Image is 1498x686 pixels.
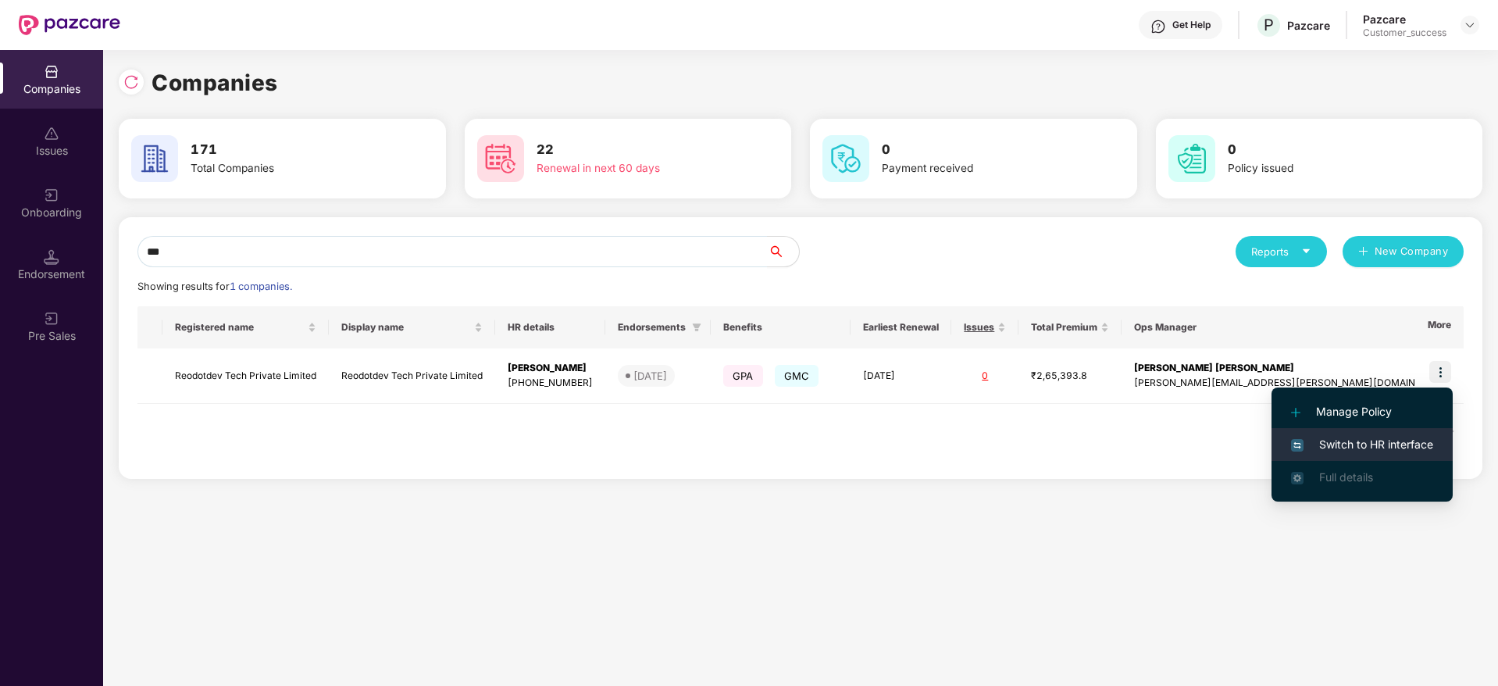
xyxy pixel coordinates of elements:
td: Reodotdev Tech Private Limited [162,348,329,404]
div: Customer_success [1363,27,1446,39]
div: [PERSON_NAME] [508,361,593,376]
span: filter [692,323,701,332]
div: Total Companies [191,160,387,177]
h3: 0 [882,140,1079,160]
img: svg+xml;base64,PHN2ZyB3aWR0aD0iMjAiIGhlaWdodD0iMjAiIHZpZXdCb3g9IjAgMCAyMCAyMCIgZmlsbD0ibm9uZSIgeG... [44,188,59,203]
img: New Pazcare Logo [19,15,120,35]
div: Policy issued [1228,160,1425,177]
div: [PERSON_NAME] [PERSON_NAME] [1134,361,1450,376]
img: svg+xml;base64,PHN2ZyBpZD0iUmVsb2FkLTMyeDMyIiB4bWxucz0iaHR0cDovL3d3dy53My5vcmcvMjAwMC9zdmciIHdpZH... [123,74,139,90]
img: svg+xml;base64,PHN2ZyB4bWxucz0iaHR0cDovL3d3dy53My5vcmcvMjAwMC9zdmciIHdpZHRoPSI2MCIgaGVpZ2h0PSI2MC... [477,135,524,182]
th: Display name [329,306,495,348]
th: More [1415,306,1464,348]
h1: Companies [152,66,278,100]
span: Showing results for [137,280,292,292]
span: caret-down [1301,246,1311,256]
div: ₹2,65,393.8 [1031,369,1109,384]
div: Renewal in next 60 days [537,160,733,177]
div: [PHONE_NUMBER] [508,376,593,391]
span: New Company [1375,244,1449,259]
th: HR details [495,306,605,348]
img: svg+xml;base64,PHN2ZyB4bWxucz0iaHR0cDovL3d3dy53My5vcmcvMjAwMC9zdmciIHdpZHRoPSIxNiIgaGVpZ2h0PSIxNi... [1291,439,1304,452]
img: svg+xml;base64,PHN2ZyBpZD0iSXNzdWVzX2Rpc2FibGVkIiB4bWxucz0iaHR0cDovL3d3dy53My5vcmcvMjAwMC9zdmciIH... [44,126,59,141]
th: Total Premium [1018,306,1122,348]
div: 0 [964,369,1006,384]
h3: 22 [537,140,733,160]
span: Full details [1319,470,1373,484]
span: Ops Manager [1134,321,1438,334]
td: [DATE] [851,348,951,404]
button: plusNew Company [1343,236,1464,267]
img: svg+xml;base64,PHN2ZyBpZD0iRHJvcGRvd24tMzJ4MzIiIHhtbG5zPSJodHRwOi8vd3d3LnczLm9yZy8yMDAwL3N2ZyIgd2... [1464,19,1476,31]
img: svg+xml;base64,PHN2ZyB3aWR0aD0iMTQuNSIgaGVpZ2h0PSIxNC41IiB2aWV3Qm94PSIwIDAgMTYgMTYiIGZpbGw9Im5vbm... [44,249,59,265]
span: Registered name [175,321,305,334]
img: svg+xml;base64,PHN2ZyB3aWR0aD0iMjAiIGhlaWdodD0iMjAiIHZpZXdCb3g9IjAgMCAyMCAyMCIgZmlsbD0ibm9uZSIgeG... [44,311,59,327]
td: Reodotdev Tech Private Limited [329,348,495,404]
span: Manage Policy [1291,403,1433,420]
span: GPA [723,365,763,387]
th: Registered name [162,306,329,348]
button: search [767,236,800,267]
img: svg+xml;base64,PHN2ZyB4bWxucz0iaHR0cDovL3d3dy53My5vcmcvMjAwMC9zdmciIHdpZHRoPSIxNi4zNjMiIGhlaWdodD... [1291,472,1304,484]
h3: 171 [191,140,387,160]
span: 1 companies. [230,280,292,292]
span: Switch to HR interface [1291,436,1433,453]
img: svg+xml;base64,PHN2ZyB4bWxucz0iaHR0cDovL3d3dy53My5vcmcvMjAwMC9zdmciIHdpZHRoPSIxMi4yMDEiIGhlaWdodD... [1291,408,1300,417]
span: GMC [775,365,819,387]
span: Display name [341,321,471,334]
span: P [1264,16,1274,34]
img: icon [1429,361,1451,383]
div: Pazcare [1287,18,1330,33]
div: Get Help [1172,19,1211,31]
img: svg+xml;base64,PHN2ZyB4bWxucz0iaHR0cDovL3d3dy53My5vcmcvMjAwMC9zdmciIHdpZHRoPSI2MCIgaGVpZ2h0PSI2MC... [822,135,869,182]
span: search [767,245,799,258]
span: Total Premium [1031,321,1097,334]
span: Issues [964,321,994,334]
th: Earliest Renewal [851,306,951,348]
img: svg+xml;base64,PHN2ZyBpZD0iQ29tcGFuaWVzIiB4bWxucz0iaHR0cDovL3d3dy53My5vcmcvMjAwMC9zdmciIHdpZHRoPS... [44,64,59,80]
div: [DATE] [633,368,667,384]
span: Endorsements [618,321,686,334]
img: svg+xml;base64,PHN2ZyB4bWxucz0iaHR0cDovL3d3dy53My5vcmcvMjAwMC9zdmciIHdpZHRoPSI2MCIgaGVpZ2h0PSI2MC... [131,135,178,182]
div: Pazcare [1363,12,1446,27]
th: Benefits [711,306,851,348]
th: Issues [951,306,1018,348]
div: [PERSON_NAME][EMAIL_ADDRESS][PERSON_NAME][DOMAIN_NAME] [1134,376,1450,391]
div: Reports [1251,244,1311,259]
span: plus [1358,246,1368,259]
div: Payment received [882,160,1079,177]
h3: 0 [1228,140,1425,160]
img: svg+xml;base64,PHN2ZyBpZD0iSGVscC0zMngzMiIgeG1sbnM9Imh0dHA6Ly93d3cudzMub3JnLzIwMDAvc3ZnIiB3aWR0aD... [1150,19,1166,34]
span: filter [689,318,704,337]
img: svg+xml;base64,PHN2ZyB4bWxucz0iaHR0cDovL3d3dy53My5vcmcvMjAwMC9zdmciIHdpZHRoPSI2MCIgaGVpZ2h0PSI2MC... [1168,135,1215,182]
